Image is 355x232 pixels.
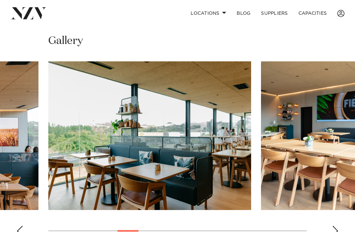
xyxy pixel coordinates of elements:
[256,6,293,20] a: SUPPLIERS
[293,6,332,20] a: Capacities
[231,6,256,20] a: BLOG
[11,7,46,19] img: nzv-logo.png
[185,6,231,20] a: Locations
[48,61,251,210] swiper-slide: 5 / 15
[48,34,83,48] h2: Gallery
